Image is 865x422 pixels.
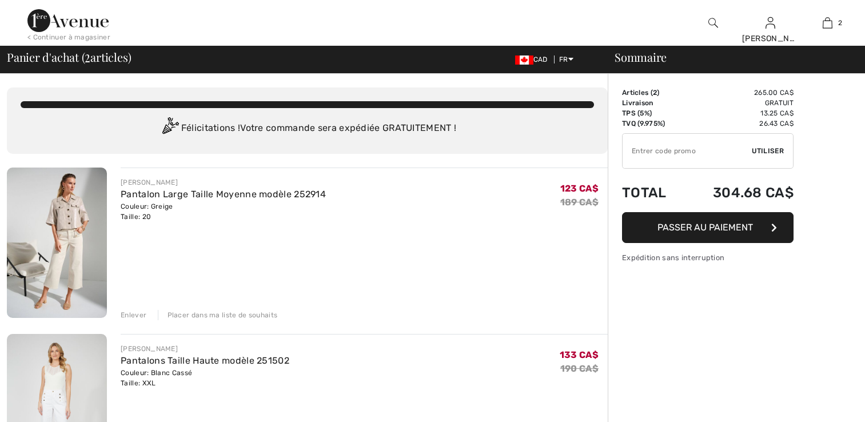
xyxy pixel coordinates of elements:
[121,201,326,222] div: Couleur: Greige Taille: 20
[560,363,599,374] s: 190 CA$
[7,51,131,63] span: Panier d'achat ( articles)
[622,173,683,212] td: Total
[657,222,753,233] span: Passer au paiement
[559,55,573,63] span: FR
[766,17,775,28] a: Se connecter
[766,16,775,30] img: Mes infos
[823,16,832,30] img: Mon panier
[7,168,107,318] img: Pantalon Large Taille Moyenne modèle 252914
[622,87,683,98] td: Articles ( )
[622,252,794,263] div: Expédition sans interruption
[560,197,599,208] s: 189 CA$
[560,183,599,194] span: 123 CA$
[799,16,855,30] a: 2
[683,108,794,118] td: 13.25 CA$
[85,49,90,63] span: 2
[653,89,657,97] span: 2
[622,98,683,108] td: Livraison
[21,117,594,140] div: Félicitations ! Votre commande sera expédiée GRATUITEMENT !
[601,51,858,63] div: Sommaire
[158,117,181,140] img: Congratulation2.svg
[838,18,842,28] span: 2
[27,9,109,32] img: 1ère Avenue
[515,55,552,63] span: CAD
[708,16,718,30] img: recherche
[742,33,798,45] div: [PERSON_NAME]
[121,355,289,366] a: Pantalons Taille Haute modèle 251502
[683,98,794,108] td: Gratuit
[121,177,326,188] div: [PERSON_NAME]
[121,368,289,388] div: Couleur: Blanc Cassé Taille: XXL
[683,87,794,98] td: 265.00 CA$
[683,173,794,212] td: 304.68 CA$
[560,349,599,360] span: 133 CA$
[622,212,794,243] button: Passer au paiement
[515,55,533,65] img: Canadian Dollar
[622,118,683,129] td: TVQ (9.975%)
[121,189,326,200] a: Pantalon Large Taille Moyenne modèle 252914
[622,108,683,118] td: TPS (5%)
[121,344,289,354] div: [PERSON_NAME]
[623,134,752,168] input: Code promo
[752,146,784,156] span: Utiliser
[27,32,110,42] div: < Continuer à magasiner
[683,118,794,129] td: 26.43 CA$
[158,310,278,320] div: Placer dans ma liste de souhaits
[121,310,146,320] div: Enlever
